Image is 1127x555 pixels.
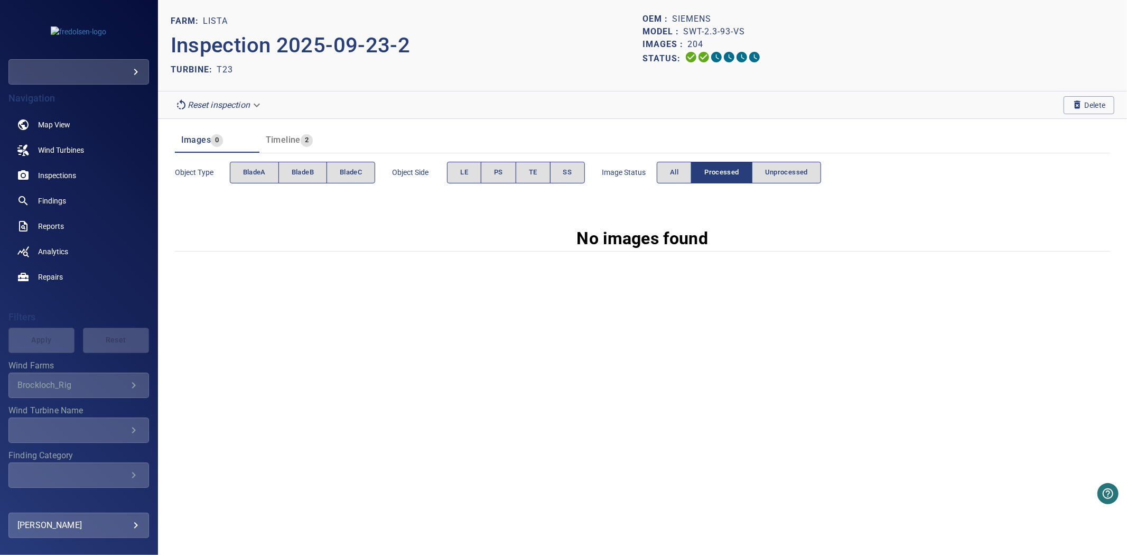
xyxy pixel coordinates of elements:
div: Wind Turbine Name [8,418,149,443]
span: Images [181,135,211,145]
span: Wind Turbines [38,145,84,155]
span: All [670,166,678,179]
p: TURBINE: [171,63,217,76]
button: Delete [1064,96,1114,114]
p: FARM: [171,15,203,27]
span: 0 [211,134,223,146]
button: Unprocessed [752,162,821,183]
em: Reset inspection [188,100,250,110]
a: findings noActive [8,188,149,214]
button: All [657,162,692,183]
span: Inspections [38,170,76,181]
span: 2 [301,134,313,146]
a: map noActive [8,112,149,137]
img: fredolsen-logo [51,26,106,37]
label: Finding Category [8,451,149,460]
span: Map View [38,119,70,130]
button: TE [516,162,551,183]
a: inspections noActive [8,163,149,188]
span: TE [529,166,537,179]
svg: Uploading 100% [685,51,697,63]
p: Siemens [672,13,711,25]
p: No images found [577,226,709,251]
button: Processed [691,162,752,183]
p: SWT-2.3-93-VS [683,25,745,38]
div: objectSide [447,162,585,183]
span: PS [494,166,503,179]
div: Wind Farms [8,373,149,398]
svg: Selecting 0% [710,51,723,63]
span: Reports [38,221,64,232]
span: LE [460,166,468,179]
div: Finding Category [8,462,149,488]
svg: ML Processing 0% [723,51,735,63]
svg: Classification 0% [748,51,761,63]
a: repairs noActive [8,264,149,290]
button: bladeA [230,162,279,183]
span: bladeC [340,166,362,179]
button: SS [550,162,585,183]
button: PS [481,162,516,183]
span: Delete [1072,99,1106,111]
div: Reset inspection [171,96,267,114]
span: Timeline [266,135,301,145]
div: fredolsen [8,59,149,85]
div: [PERSON_NAME] [17,517,140,534]
div: objectType [230,162,376,183]
button: bladeB [278,162,327,183]
p: Lista [203,15,228,27]
span: Analytics [38,246,68,257]
label: Wind Turbine Name [8,406,149,415]
div: imageStatus [657,162,821,183]
div: Brockloch_Rig [17,380,127,390]
span: Unprocessed [765,166,808,179]
p: OEM : [642,13,672,25]
h4: Navigation [8,93,149,104]
p: T23 [217,63,233,76]
span: Object type [175,167,230,178]
span: bladeA [243,166,266,179]
a: reports noActive [8,214,149,239]
svg: Matching 0% [735,51,748,63]
button: LE [447,162,481,183]
span: Object Side [392,167,447,178]
span: bladeB [292,166,314,179]
a: windturbines noActive [8,137,149,163]
button: bladeC [327,162,375,183]
p: Model : [642,25,683,38]
span: Repairs [38,272,63,282]
a: analytics noActive [8,239,149,264]
p: Inspection 2025-09-23-2 [171,30,642,61]
h4: Filters [8,312,149,322]
span: Processed [704,166,739,179]
p: 204 [687,38,703,51]
span: SS [563,166,572,179]
label: Wind Farms [8,362,149,370]
span: Findings [38,196,66,206]
p: Images : [642,38,687,51]
span: Image Status [602,167,657,178]
p: Status: [642,51,685,66]
svg: Data Formatted 100% [697,51,710,63]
